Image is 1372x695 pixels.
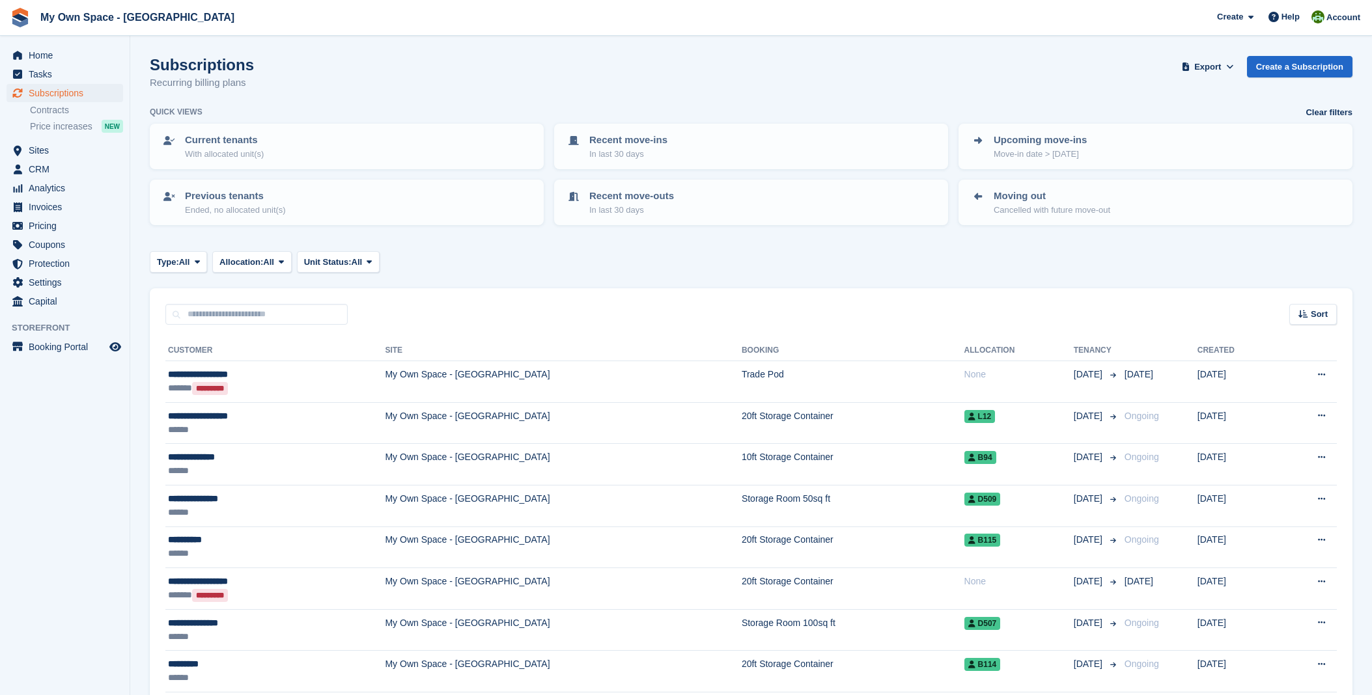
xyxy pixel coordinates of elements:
span: Subscriptions [29,84,107,102]
span: All [179,256,190,269]
td: 10ft Storage Container [742,444,964,485]
p: Upcoming move-ins [994,133,1087,148]
span: Sort [1311,308,1328,321]
span: B115 [964,534,1001,547]
span: Analytics [29,179,107,197]
th: Site [385,340,741,361]
img: Keely [1311,10,1324,23]
span: [DATE] [1125,576,1153,586]
td: [DATE] [1197,444,1278,485]
p: Current tenants [185,133,264,148]
td: My Own Space - [GEOGRAPHIC_DATA] [385,485,741,526]
th: Booking [742,340,964,361]
p: Recent move-outs [589,189,674,204]
a: Recent move-outs In last 30 days [555,181,947,224]
span: Sites [29,141,107,159]
span: Ongoing [1125,411,1159,421]
a: menu [7,160,123,178]
span: D509 [964,493,1001,506]
span: [DATE] [1125,369,1153,379]
a: menu [7,292,123,310]
a: Previous tenants Ended, no allocated unit(s) [151,181,542,224]
a: menu [7,65,123,83]
td: My Own Space - [GEOGRAPHIC_DATA] [385,402,741,444]
div: None [964,575,1074,588]
span: Price increases [30,120,92,133]
td: My Own Space - [GEOGRAPHIC_DATA] [385,361,741,403]
th: Customer [165,340,385,361]
a: menu [7,338,123,356]
td: 20ft Storage Container [742,526,964,568]
h6: Quick views [150,106,203,118]
span: B114 [964,658,1001,671]
span: Coupons [29,236,107,254]
div: NEW [102,120,123,133]
span: CRM [29,160,107,178]
a: Price increases NEW [30,119,123,133]
a: Create a Subscription [1247,56,1352,77]
td: My Own Space - [GEOGRAPHIC_DATA] [385,526,741,568]
span: Ongoing [1125,618,1159,628]
span: Account [1326,11,1360,24]
th: Created [1197,340,1278,361]
td: My Own Space - [GEOGRAPHIC_DATA] [385,651,741,692]
a: Preview store [107,339,123,355]
span: Unit Status: [304,256,352,269]
h1: Subscriptions [150,56,254,74]
a: menu [7,254,123,273]
p: In last 30 days [589,204,674,217]
span: Invoices [29,198,107,216]
span: B94 [964,451,996,464]
a: menu [7,179,123,197]
span: Create [1217,10,1243,23]
p: With allocated unit(s) [185,148,264,161]
span: [DATE] [1074,575,1105,588]
span: Protection [29,254,107,273]
span: Export [1194,61,1221,74]
td: My Own Space - [GEOGRAPHIC_DATA] [385,609,741,651]
td: My Own Space - [GEOGRAPHIC_DATA] [385,568,741,610]
td: [DATE] [1197,361,1278,403]
button: Allocation: All [212,251,292,273]
p: Move-in date > [DATE] [994,148,1087,161]
span: [DATE] [1074,616,1105,630]
th: Tenancy [1074,340,1119,361]
span: All [263,256,274,269]
div: None [964,368,1074,381]
span: Ongoing [1125,452,1159,462]
p: Ended, no allocated unit(s) [185,204,286,217]
td: 20ft Storage Container [742,402,964,444]
p: Recurring billing plans [150,75,254,90]
th: Allocation [964,340,1074,361]
td: Storage Room 100sq ft [742,609,964,651]
td: [DATE] [1197,568,1278,610]
a: Current tenants With allocated unit(s) [151,125,542,168]
span: [DATE] [1074,409,1105,423]
p: Recent move-ins [589,133,667,148]
a: menu [7,46,123,64]
button: Export [1179,56,1237,77]
a: Clear filters [1306,106,1352,119]
td: [DATE] [1197,526,1278,568]
span: Storefront [12,321,130,334]
td: 20ft Storage Container [742,651,964,692]
span: L12 [964,410,996,423]
span: Pricing [29,217,107,235]
span: Booking Portal [29,338,107,356]
td: My Own Space - [GEOGRAPHIC_DATA] [385,444,741,485]
td: [DATE] [1197,651,1278,692]
p: Previous tenants [185,189,286,204]
span: Home [29,46,107,64]
span: Help [1281,10,1300,23]
a: Recent move-ins In last 30 days [555,125,947,168]
a: menu [7,198,123,216]
span: Ongoing [1125,493,1159,504]
td: [DATE] [1197,485,1278,526]
button: Type: All [150,251,207,273]
p: In last 30 days [589,148,667,161]
a: Moving out Cancelled with future move-out [960,181,1351,224]
span: Ongoing [1125,534,1159,545]
span: Ongoing [1125,659,1159,669]
button: Unit Status: All [297,251,380,273]
img: stora-icon-8386f47178a22dfd0bd8f6a31ec36ba5ce8667c1dd55bd0f319d3a0aa187defe.svg [10,8,30,27]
